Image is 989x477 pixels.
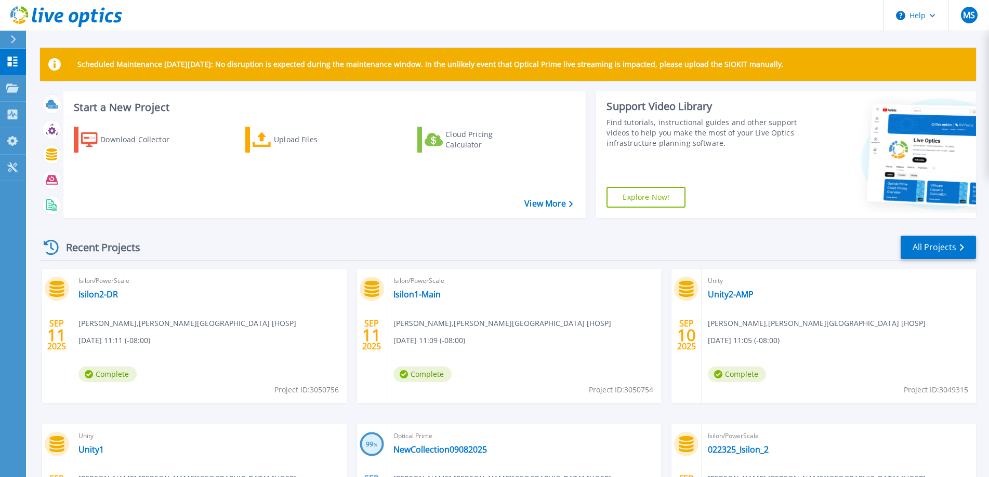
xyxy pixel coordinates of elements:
[78,366,137,382] span: Complete
[606,187,685,208] a: Explore Now!
[360,439,384,451] h3: 99
[74,102,573,113] h3: Start a New Project
[524,199,573,209] a: View More
[245,127,361,153] a: Upload Files
[78,289,118,299] a: Isilon2-DR
[589,384,653,396] span: Project ID: 3050754
[708,289,754,299] a: Unity2-AMP
[708,318,926,329] span: [PERSON_NAME] , [PERSON_NAME][GEOGRAPHIC_DATA] [HOSP]
[274,384,339,396] span: Project ID: 3050756
[904,384,968,396] span: Project ID: 3049315
[417,127,533,153] a: Cloud Pricing Calculator
[606,117,800,148] div: Find tutorials, instructional guides and other support videos to help you make the most of your L...
[77,60,784,69] p: Scheduled Maintenance [DATE][DATE]: No disruption is expected during the maintenance window. In t...
[708,275,970,287] span: Unity
[74,127,190,153] a: Download Collector
[274,129,357,150] div: Upload Files
[362,331,381,339] span: 11
[708,430,970,442] span: Isilon/PowerScale
[708,444,769,455] a: 022325_Isilon_2
[445,129,529,150] div: Cloud Pricing Calculator
[374,442,377,447] span: %
[78,275,340,287] span: Isilon/PowerScale
[78,444,104,455] a: Unity1
[393,444,487,455] a: NewCollection09082025
[78,335,150,346] span: [DATE] 11:11 (-08:00)
[708,335,780,346] span: [DATE] 11:05 (-08:00)
[393,430,655,442] span: Optical Prime
[393,318,611,329] span: [PERSON_NAME] , [PERSON_NAME][GEOGRAPHIC_DATA] [HOSP]
[708,366,766,382] span: Complete
[47,316,67,354] div: SEP 2025
[677,331,696,339] span: 10
[78,430,340,442] span: Unity
[40,235,154,260] div: Recent Projects
[963,11,975,19] span: MS
[393,366,452,382] span: Complete
[393,275,655,287] span: Isilon/PowerScale
[393,335,465,346] span: [DATE] 11:09 (-08:00)
[677,316,696,354] div: SEP 2025
[901,236,976,259] a: All Projects
[100,129,183,150] div: Download Collector
[78,318,296,329] span: [PERSON_NAME] , [PERSON_NAME][GEOGRAPHIC_DATA] [HOSP]
[362,316,381,354] div: SEP 2025
[393,289,441,299] a: Isilon1-Main
[606,100,800,113] div: Support Video Library
[47,331,66,339] span: 11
